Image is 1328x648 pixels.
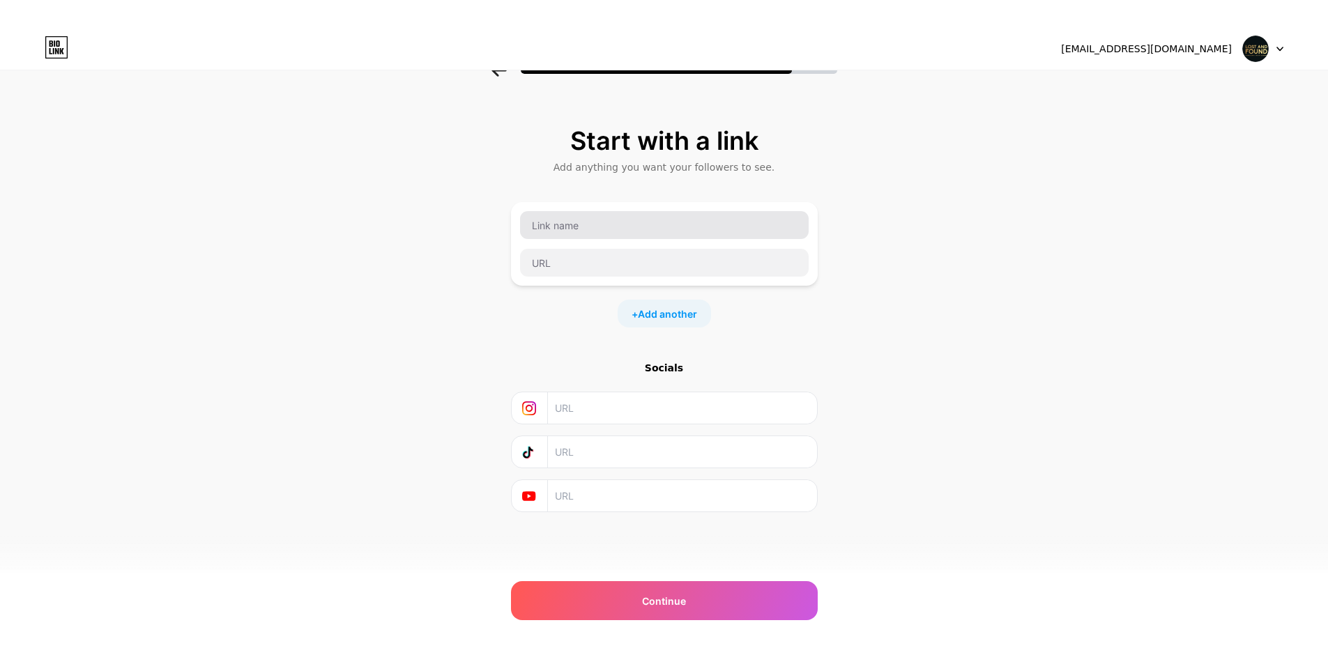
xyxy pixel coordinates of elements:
input: URL [555,436,808,468]
div: + [618,300,711,327]
div: Socials [511,361,818,375]
input: URL [555,480,808,511]
div: [EMAIL_ADDRESS][DOMAIN_NAME] [1061,42,1232,56]
span: Continue [642,594,686,608]
input: URL [520,249,809,277]
input: URL [555,392,808,424]
span: Add another [638,307,697,321]
img: DD Surrey Roofing [1242,36,1269,62]
input: Link name [520,211,809,239]
div: Start with a link [518,127,811,155]
div: Add anything you want your followers to see. [518,160,811,174]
